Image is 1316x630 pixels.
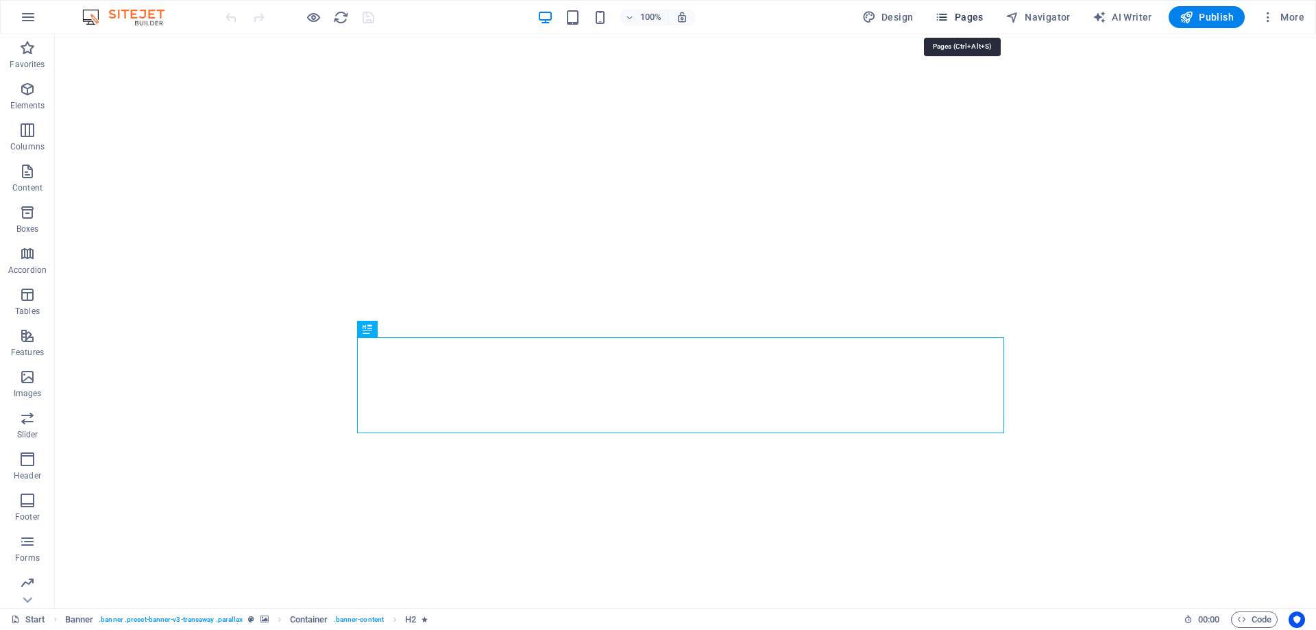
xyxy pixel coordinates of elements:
[65,611,428,628] nav: breadcrumb
[55,34,1316,608] iframe: To enrich screen reader interactions, please activate Accessibility in Grammarly extension settings
[1237,611,1271,628] span: Code
[1208,614,1210,625] span: :
[334,611,384,628] span: . banner-content
[16,223,39,234] p: Boxes
[1184,611,1220,628] h6: Session time
[11,347,44,358] p: Features
[1289,611,1305,628] button: Usercentrics
[8,265,47,276] p: Accordion
[65,611,94,628] span: Click to select. Double-click to edit
[15,306,40,317] p: Tables
[248,616,254,623] i: This element is a customizable preset
[15,553,40,564] p: Forms
[405,611,416,628] span: Click to select. Double-click to edit
[1256,6,1310,28] button: More
[1231,611,1278,628] button: Code
[99,611,243,628] span: . banner .preset-banner-v3-transaway .parallax
[422,616,428,623] i: Element contains an animation
[10,141,45,152] p: Columns
[1261,10,1304,24] span: More
[12,182,42,193] p: Content
[1198,611,1219,628] span: 00 00
[14,470,41,481] p: Header
[14,388,42,399] p: Images
[290,611,328,628] span: Click to select. Double-click to edit
[10,100,45,111] p: Elements
[17,429,38,440] p: Slider
[10,59,45,70] p: Favorites
[15,511,40,522] p: Footer
[11,611,45,628] a: Click to cancel selection. Double-click to open Pages
[260,616,269,623] i: This element contains a background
